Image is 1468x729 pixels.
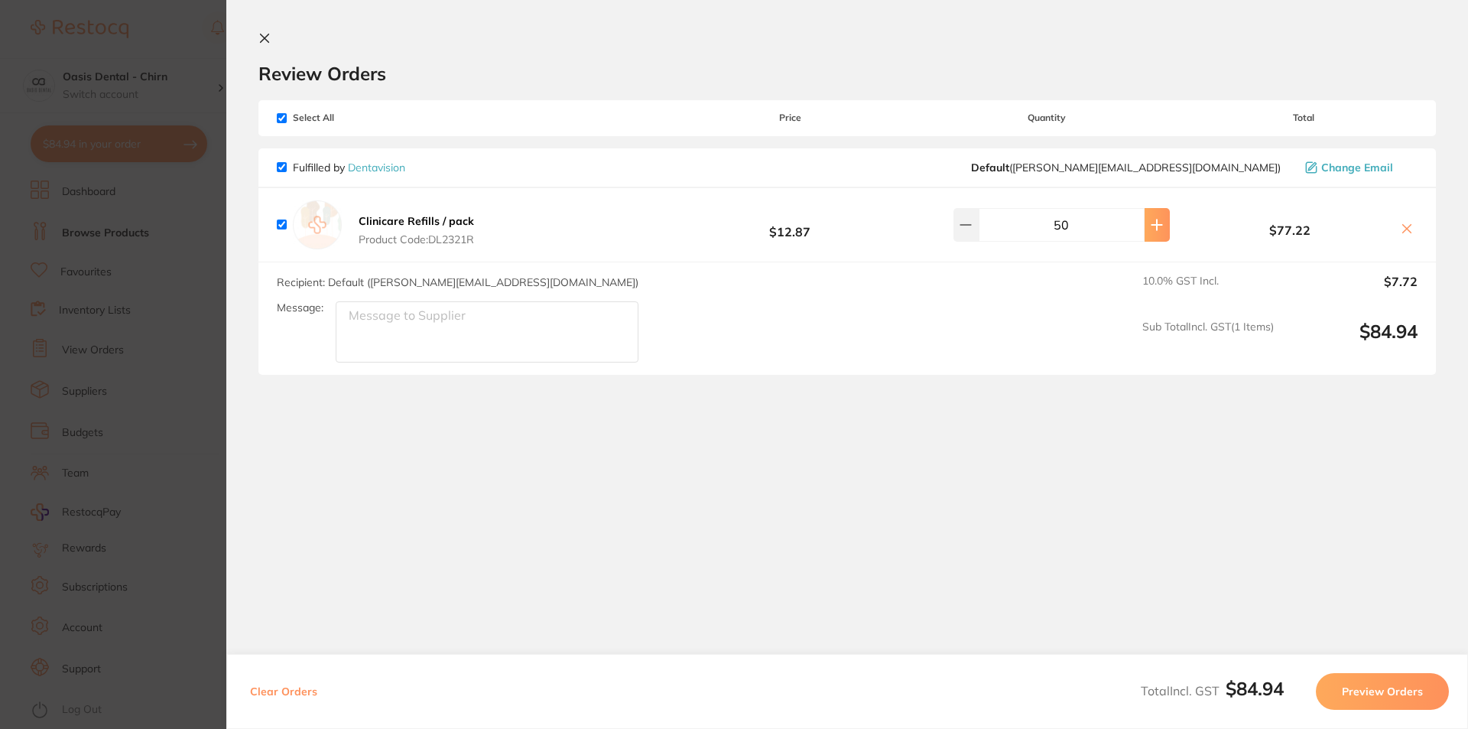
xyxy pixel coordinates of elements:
[971,161,1009,174] b: Default
[676,112,904,123] span: Price
[348,161,405,174] a: Dentavision
[1301,161,1418,174] button: Change Email
[359,214,474,228] b: Clinicare Refills / pack
[676,210,904,239] b: $12.87
[293,161,405,174] p: Fulfilled by
[245,673,322,710] button: Clear Orders
[1190,112,1418,123] span: Total
[971,161,1281,174] span: stacey@dentavision.com.au
[1286,321,1418,363] output: $84.94
[359,233,474,246] span: Product Code: DL2321R
[1286,275,1418,308] output: $7.72
[905,112,1190,123] span: Quantity
[1142,321,1274,363] span: Sub Total Incl. GST ( 1 Items)
[258,62,1436,85] h2: Review Orders
[277,301,323,314] label: Message:
[1141,683,1284,698] span: Total Incl. GST
[293,200,342,249] img: empty.jpg
[1142,275,1274,308] span: 10.0 % GST Incl.
[1316,673,1449,710] button: Preview Orders
[1226,677,1284,700] b: $84.94
[354,214,479,246] button: Clinicare Refills / pack Product Code:DL2321R
[277,275,638,289] span: Recipient: Default ( [PERSON_NAME][EMAIL_ADDRESS][DOMAIN_NAME] )
[1190,223,1390,237] b: $77.22
[277,112,430,123] span: Select All
[1321,161,1393,174] span: Change Email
